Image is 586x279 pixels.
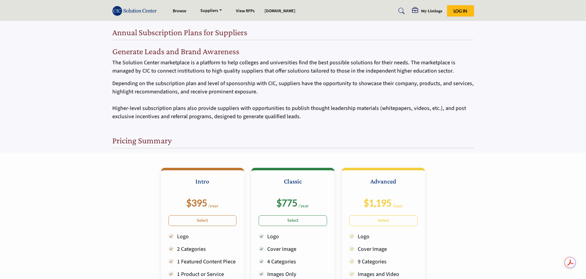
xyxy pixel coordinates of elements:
[267,258,327,266] p: 4 Categories
[358,258,418,266] p: 9 Categories
[259,215,327,226] a: Select
[299,203,309,208] sub: /year
[208,203,219,208] sub: /year
[453,8,467,13] span: Log In
[112,46,474,57] h2: Generate Leads and Brand Awareness
[349,178,418,193] h3: Advanced
[112,6,160,16] img: Site Logo
[392,6,409,16] a: Search
[168,215,237,226] a: Select
[168,178,237,193] h3: Intro
[173,8,186,14] a: Browse
[349,215,418,226] a: Select
[447,5,474,17] button: Log In
[236,8,255,14] a: View RFPs
[264,8,295,14] a: [DOMAIN_NAME]
[112,79,474,121] p: Depending on the subscription plan and level of sponsorship with CIC, suppliers have the opportun...
[267,245,327,253] p: Cover Image
[177,245,237,253] p: 2 Categories
[358,232,418,241] p: Logo
[112,135,172,146] h2: Pricing Summary
[421,8,442,13] h5: My Listings
[177,270,237,278] p: 1 Product or Service
[358,245,418,253] p: Cover Image
[412,7,442,15] div: My Listings
[267,270,327,278] p: Images Only
[259,178,327,193] h3: Classic
[267,232,327,241] p: Logo
[196,7,226,15] a: Suppliers
[112,27,247,38] h2: Annual Subscription Plans for Suppliers
[177,258,237,266] p: 1 Featured Content Piece
[112,58,474,75] p: The Solution Center marketplace is a platform to help colleges and universities find the best pos...
[358,270,418,278] p: Images and Video
[186,197,207,208] b: $395
[276,197,297,208] b: $775
[177,232,237,241] p: Logo
[364,197,391,208] b: $1,195
[393,203,403,208] sub: /year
